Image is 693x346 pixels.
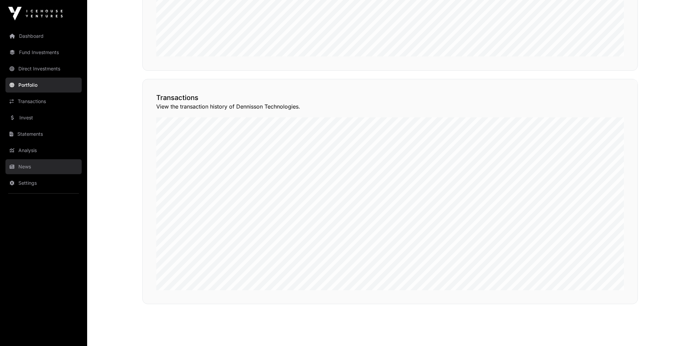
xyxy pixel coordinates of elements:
a: Analysis [5,143,82,158]
a: Statements [5,127,82,142]
a: Fund Investments [5,45,82,60]
a: Invest [5,110,82,125]
a: Direct Investments [5,61,82,76]
a: Settings [5,176,82,191]
iframe: Chat Widget [659,313,693,346]
a: News [5,159,82,174]
a: Dashboard [5,29,82,44]
p: View the transaction history of Dennisson Technologies. [156,102,624,111]
h2: Transactions [156,93,624,102]
a: Transactions [5,94,82,109]
a: Portfolio [5,78,82,93]
img: Icehouse Ventures Logo [8,7,63,20]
